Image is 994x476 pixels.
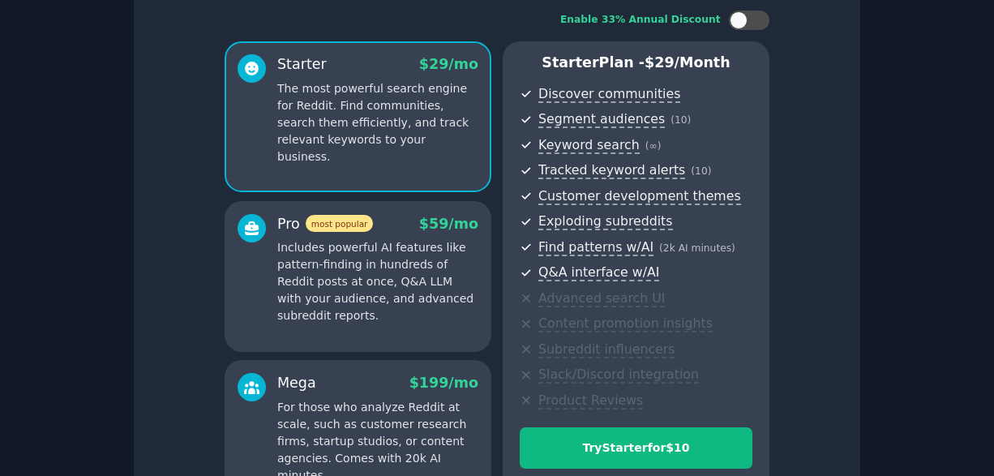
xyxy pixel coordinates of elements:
[671,114,691,126] span: ( 10 )
[538,341,675,358] span: Subreddit influencers
[538,290,665,307] span: Advanced search UI
[521,440,752,457] div: Try Starter for $10
[409,375,478,391] span: $ 199 /mo
[538,315,713,332] span: Content promotion insights
[538,213,672,230] span: Exploding subreddits
[277,80,478,165] p: The most powerful search engine for Reddit. Find communities, search them efficiently, and track ...
[538,137,640,154] span: Keyword search
[277,214,373,234] div: Pro
[691,165,711,177] span: ( 10 )
[520,427,752,469] button: TryStarterfor$10
[419,56,478,72] span: $ 29 /mo
[538,239,653,256] span: Find patterns w/AI
[645,54,731,71] span: $ 29 /month
[538,111,665,128] span: Segment audiences
[538,86,680,103] span: Discover communities
[538,392,643,410] span: Product Reviews
[538,264,659,281] span: Q&A interface w/AI
[306,215,374,232] span: most popular
[659,242,735,254] span: ( 2k AI minutes )
[538,162,685,179] span: Tracked keyword alerts
[419,216,478,232] span: $ 59 /mo
[560,13,721,28] div: Enable 33% Annual Discount
[520,53,752,73] p: Starter Plan -
[277,373,316,393] div: Mega
[277,54,327,75] div: Starter
[538,188,741,205] span: Customer development themes
[277,239,478,324] p: Includes powerful AI features like pattern-finding in hundreds of Reddit posts at once, Q&A LLM w...
[538,367,699,384] span: Slack/Discord integration
[645,140,662,152] span: ( ∞ )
